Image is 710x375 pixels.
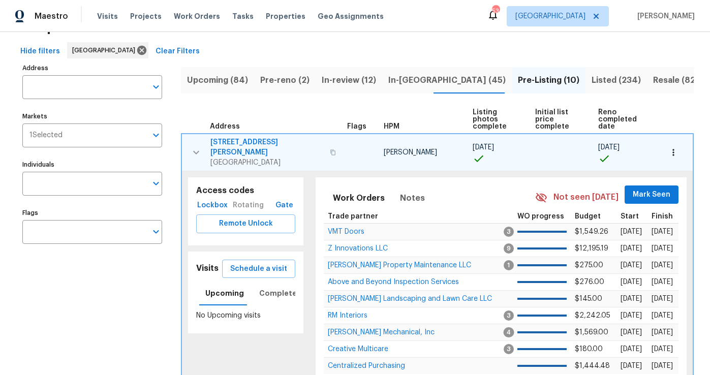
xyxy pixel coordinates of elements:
span: [DATE] [621,312,642,319]
span: Initial list price complete [535,109,581,130]
span: Not seen [DATE] [553,192,619,203]
span: Listing photos complete [473,109,518,130]
span: [PERSON_NAME] Landscaping and Lawn Care LLC [328,295,492,302]
span: $145.00 [575,295,602,302]
a: [PERSON_NAME] Property Maintenance LLC [328,262,471,268]
span: 1 Selected [29,131,63,140]
span: [STREET_ADDRESS][PERSON_NAME] [210,137,324,158]
a: [PERSON_NAME] Mechanical, Inc [328,329,435,335]
div: [GEOGRAPHIC_DATA] [67,42,148,58]
span: [DATE] [621,329,642,336]
span: [PERSON_NAME] [633,11,695,21]
button: Mark Seen [625,185,678,204]
span: $1,444.48 [575,362,610,369]
span: [DATE] [621,262,642,269]
span: [DATE] [473,144,494,151]
span: Above and Beyond Inspection Services [328,278,459,286]
span: Centralized Purchasing [328,362,405,369]
span: [DATE] [652,228,673,235]
label: Flags [22,210,162,216]
span: Notes [400,191,425,205]
span: [DATE] [652,278,673,286]
span: $276.00 [575,278,604,286]
span: Resale (82) [653,73,698,87]
span: Mark Seen [633,189,670,201]
span: Start [621,213,639,220]
span: Budget [575,213,601,220]
span: $275.00 [575,262,603,269]
span: [DATE] [598,144,620,151]
a: Above and Beyond Inspection Services [328,279,459,285]
span: Reno completed date [598,109,645,130]
span: In-review (12) [322,73,376,87]
span: Work Orders [174,11,220,21]
span: RM Interiors [328,312,367,319]
button: Hide filters [16,42,64,61]
span: [GEOGRAPHIC_DATA] [515,11,585,21]
span: Projects [130,11,162,21]
span: Finish [652,213,673,220]
h5: Visits [196,263,219,274]
span: [DATE] [621,228,642,235]
span: [DATE] [621,346,642,353]
span: Remote Unlock [204,217,287,230]
span: [DATE] [652,295,673,302]
a: Z Innovations LLC [328,245,388,252]
span: 3 [504,344,514,354]
button: Open [149,128,163,142]
button: Gate [268,196,300,215]
span: [GEOGRAPHIC_DATA] [72,45,139,55]
span: Maestro [35,11,68,21]
span: Lockbox [200,199,225,212]
span: 1 [504,260,514,270]
span: Upcoming [205,287,244,300]
h5: Access codes [196,185,295,196]
button: Open [149,225,163,239]
span: $1,549.26 [575,228,608,235]
span: Schedule a visit [230,263,287,275]
button: Remote Unlock [196,214,295,233]
span: HPM [384,123,399,130]
span: Tasks [232,13,254,20]
span: $2,242.05 [575,312,610,319]
div: 53 [492,6,499,16]
span: Listed (234) [592,73,641,87]
span: [DATE] [621,278,642,286]
span: [DATE] [652,245,673,252]
button: Schedule a visit [222,260,295,278]
div: Rotating code is only available during visiting hours [229,196,268,215]
button: Open [149,176,163,191]
span: Creative Multicare [328,346,388,353]
button: Open [149,80,163,94]
label: Address [22,65,162,71]
span: Pre-reno (2) [260,73,310,87]
span: 4 [503,327,514,337]
span: Geo Assignments [318,11,384,21]
a: Centralized Purchasing [328,363,405,369]
a: [PERSON_NAME] Landscaping and Lawn Care LLC [328,296,492,302]
span: 3 [504,227,514,237]
p: No Upcoming visits [196,310,295,321]
a: VMT Doors [328,229,364,235]
span: Completed [259,287,302,300]
span: Clear Filters [156,45,200,58]
span: [DATE] [652,329,673,336]
span: Flags [347,123,366,130]
label: Individuals [22,162,162,168]
span: $12,195.19 [575,245,608,252]
span: Hide filters [20,45,60,58]
span: VMT Doors [328,228,364,235]
span: [DATE] [652,362,673,369]
span: $1,569.00 [575,329,608,336]
span: [DATE] [652,262,673,269]
a: Creative Multicare [328,346,388,352]
span: Z Innovations LLC [328,245,388,252]
label: Markets [22,113,162,119]
span: [GEOGRAPHIC_DATA] [210,158,324,168]
span: 9 [504,243,514,254]
span: [PERSON_NAME] Mechanical, Inc [328,329,435,336]
button: Clear Filters [151,42,204,61]
button: Lockbox [196,196,229,215]
span: 3 [504,310,514,321]
span: Work Orders [333,191,385,205]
